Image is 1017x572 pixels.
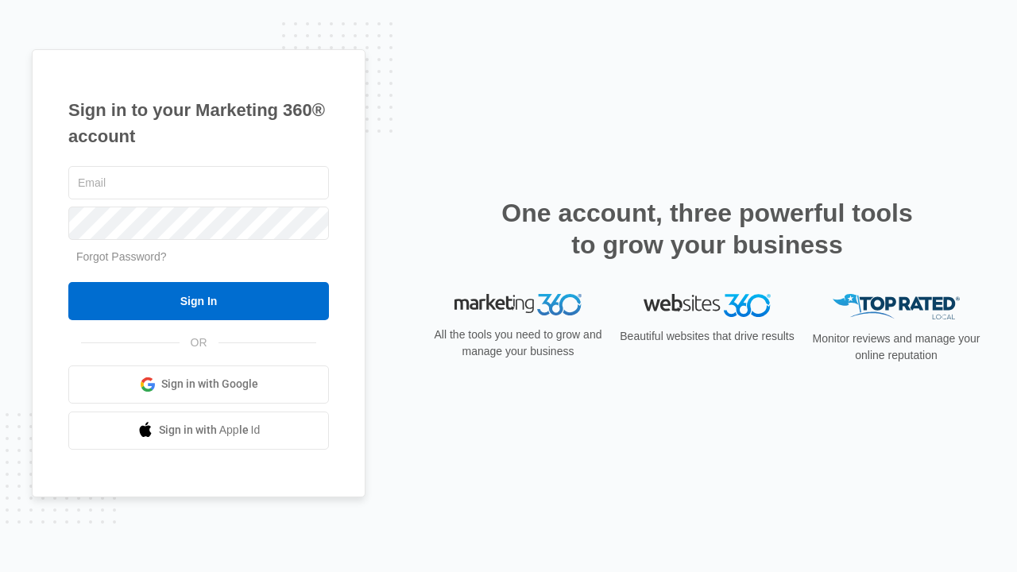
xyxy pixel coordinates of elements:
[833,294,960,320] img: Top Rated Local
[68,412,329,450] a: Sign in with Apple Id
[76,250,167,263] a: Forgot Password?
[429,327,607,360] p: All the tools you need to grow and manage your business
[454,294,582,316] img: Marketing 360
[159,422,261,439] span: Sign in with Apple Id
[68,166,329,199] input: Email
[180,334,218,351] span: OR
[68,97,329,149] h1: Sign in to your Marketing 360® account
[161,376,258,392] span: Sign in with Google
[497,197,918,261] h2: One account, three powerful tools to grow your business
[644,294,771,317] img: Websites 360
[618,328,796,345] p: Beautiful websites that drive results
[68,282,329,320] input: Sign In
[807,330,985,364] p: Monitor reviews and manage your online reputation
[68,365,329,404] a: Sign in with Google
